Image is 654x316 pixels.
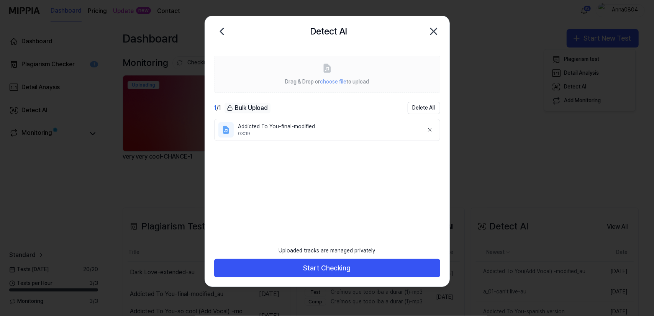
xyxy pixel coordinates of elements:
button: Start Checking [214,259,440,277]
div: 03:19 [238,131,418,137]
div: Bulk Upload [225,103,270,113]
button: Bulk Upload [225,103,270,114]
span: choose file [320,79,346,85]
span: Drag & Drop or to upload [285,79,369,85]
h2: Detect AI [310,24,347,39]
div: Uploaded tracks are managed privately [274,242,380,259]
button: Delete All [408,102,440,114]
div: / 1 [214,103,221,113]
div: Addicted To You-final-modified [238,123,418,131]
span: 1 [214,104,217,111]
